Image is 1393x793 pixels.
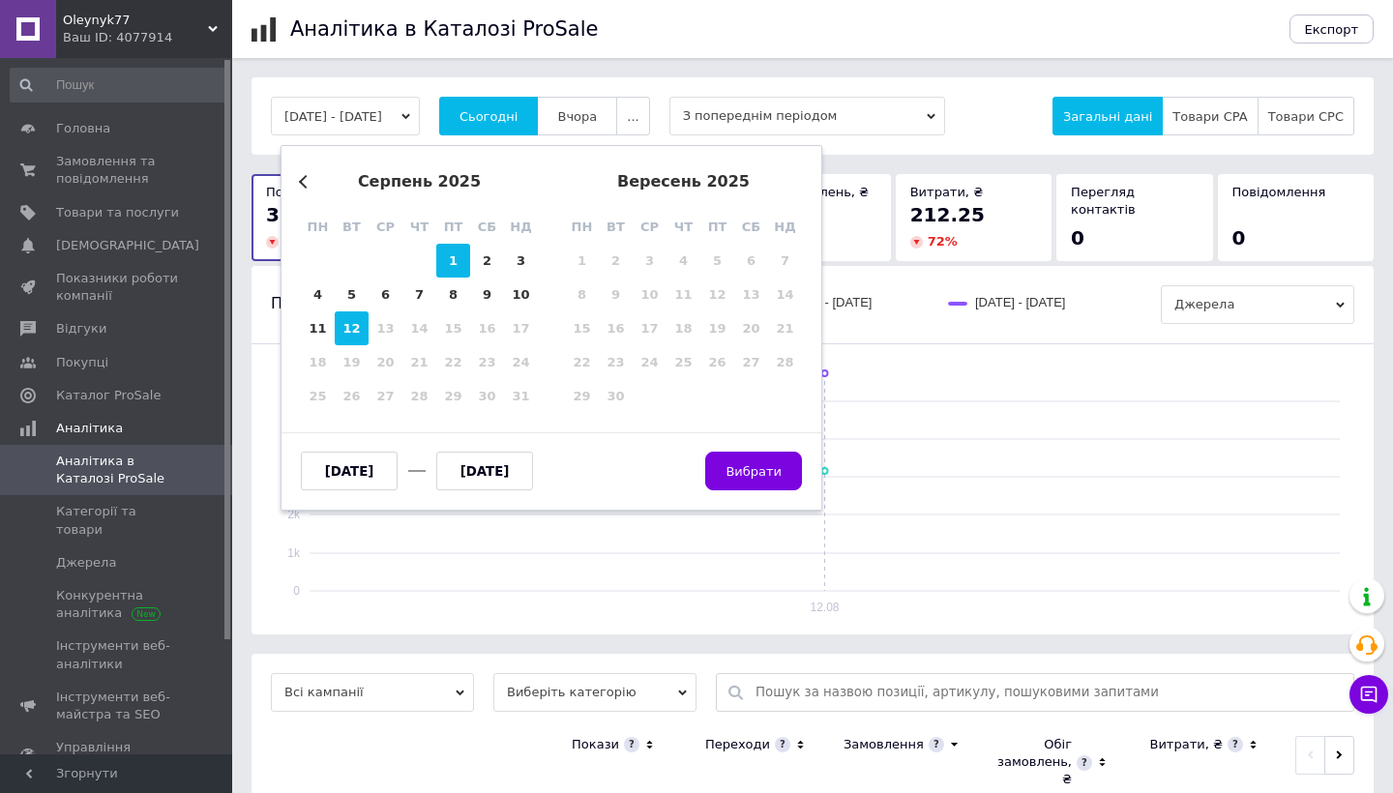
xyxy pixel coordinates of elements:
span: Аналітика в Каталозі ProSale [56,453,179,487]
span: Виберіть категорію [493,673,696,712]
span: Інструменти веб-аналітики [56,637,179,672]
div: чт [667,210,700,244]
div: Not available середа, 10-е вересня 2025 р. [633,278,667,311]
div: Not available понеділок, 18-е серпня 2025 р. [301,345,335,379]
div: Not available четвер, 28-е серпня 2025 р. [402,379,436,413]
span: Експорт [1305,22,1359,37]
div: Not available четвер, 4-е вересня 2025 р. [667,244,700,278]
div: пн [301,210,335,244]
div: серпень 2025 [301,173,538,191]
div: нд [768,210,802,244]
div: Not available четвер, 25-е вересня 2025 р. [667,345,700,379]
span: Джерела [1161,285,1354,324]
div: Not available четвер, 18-е вересня 2025 р. [667,311,700,345]
text: 0 [293,584,300,598]
div: Choose вівторок, 5-е серпня 2025 р. [335,278,369,311]
input: Пошук за назвою позиції, артикулу, пошуковими запитами [756,674,1344,711]
div: Not available п’ятниця, 12-е вересня 2025 р. [700,278,734,311]
div: Not available неділя, 24-е серпня 2025 р. [504,345,538,379]
div: Not available середа, 3-є вересня 2025 р. [633,244,667,278]
div: Not available четвер, 21-е серпня 2025 р. [402,345,436,379]
div: Not available неділя, 17-е серпня 2025 р. [504,311,538,345]
button: ... [616,97,649,135]
div: Not available п’ятниця, 5-е вересня 2025 р. [700,244,734,278]
span: Вибрати [726,464,782,479]
button: Previous Month [299,175,312,189]
text: 12.08 [810,601,839,614]
div: Not available понеділок, 25-е серпня 2025 р. [301,379,335,413]
span: З попереднім періодом [669,97,945,135]
span: Товари CPC [1268,109,1344,124]
div: пт [436,210,470,244]
button: Товари CPA [1162,97,1258,135]
button: [DATE] - [DATE] [271,97,420,135]
div: Not available п’ятниця, 26-е вересня 2025 р. [700,345,734,379]
div: Not available неділя, 14-е вересня 2025 р. [768,278,802,311]
div: Not available вівторок, 19-е серпня 2025 р. [335,345,369,379]
button: Експорт [1289,15,1375,44]
button: Загальні дані [1052,97,1163,135]
span: Товари та послуги [56,204,179,221]
span: Конкурентна аналітика [56,587,179,622]
span: Показники роботи компанії [56,270,179,305]
span: 72 % [928,234,958,249]
div: Choose неділя, 10-е серпня 2025 р. [504,278,538,311]
span: Каталог ProSale [56,387,161,404]
div: Not available середа, 20-е серпня 2025 р. [369,345,402,379]
div: Not available неділя, 28-е вересня 2025 р. [768,345,802,379]
div: Not available вівторок, 23-є вересня 2025 р. [599,345,633,379]
span: Управління сайтом [56,739,179,774]
div: Not available неділя, 21-е вересня 2025 р. [768,311,802,345]
div: Not available п’ятниця, 19-е вересня 2025 р. [700,311,734,345]
button: Сьогодні [439,97,539,135]
text: 1k [287,546,301,560]
h1: Аналітика в Каталозі ProSale [290,17,598,41]
div: Choose п’ятниця, 8-е серпня 2025 р. [436,278,470,311]
button: Вибрати [705,452,802,490]
div: Not available субота, 13-е вересня 2025 р. [734,278,768,311]
span: Аналітика [56,420,123,437]
span: 0 [1232,226,1246,250]
div: Ваш ID: 4077914 [63,29,232,46]
span: Загальні дані [1063,109,1152,124]
div: Not available середа, 13-е серпня 2025 р. [369,311,402,345]
div: Not available субота, 23-є серпня 2025 р. [470,345,504,379]
div: ср [633,210,667,244]
span: Замовлення та повідомлення [56,153,179,188]
div: чт [402,210,436,244]
div: сб [470,210,504,244]
div: Choose субота, 2-е серпня 2025 р. [470,244,504,278]
span: [DEMOGRAPHIC_DATA] [56,237,199,254]
span: 3 151 [266,203,327,226]
div: month 2025-08 [301,244,538,413]
span: Інструменти веб-майстра та SEO [56,689,179,723]
div: вт [335,210,369,244]
input: Пошук [10,68,228,103]
div: Not available середа, 17-е вересня 2025 р. [633,311,667,345]
div: month 2025-09 [565,244,802,413]
div: Not available вівторок, 26-е серпня 2025 р. [335,379,369,413]
span: Всі кампанії [271,673,474,712]
span: Товари CPA [1172,109,1247,124]
div: Not available вівторок, 2-е вересня 2025 р. [599,244,633,278]
span: Oleynyk77 [63,12,208,29]
div: Choose четвер, 7-е серпня 2025 р. [402,278,436,311]
span: Сьогодні [459,109,519,124]
button: Товари CPC [1258,97,1354,135]
div: Not available неділя, 7-е вересня 2025 р. [768,244,802,278]
span: ... [627,109,638,124]
div: нд [504,210,538,244]
div: Not available субота, 6-е вересня 2025 р. [734,244,768,278]
span: Витрати, ₴ [910,185,984,199]
div: Choose вівторок, 12-е серпня 2025 р. [335,311,369,345]
span: Вчора [557,109,597,124]
span: 212.25 [910,203,985,226]
div: Not available понеділок, 22-е вересня 2025 р. [565,345,599,379]
div: Not available п’ятниця, 15-е серпня 2025 р. [436,311,470,345]
div: Not available вівторок, 9-е вересня 2025 р. [599,278,633,311]
div: Choose п’ятниця, 1-е серпня 2025 р. [436,244,470,278]
div: Not available вівторок, 30-е вересня 2025 р. [599,379,633,413]
div: Choose субота, 9-е серпня 2025 р. [470,278,504,311]
span: Перегляд контактів [1071,185,1136,217]
div: пн [565,210,599,244]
